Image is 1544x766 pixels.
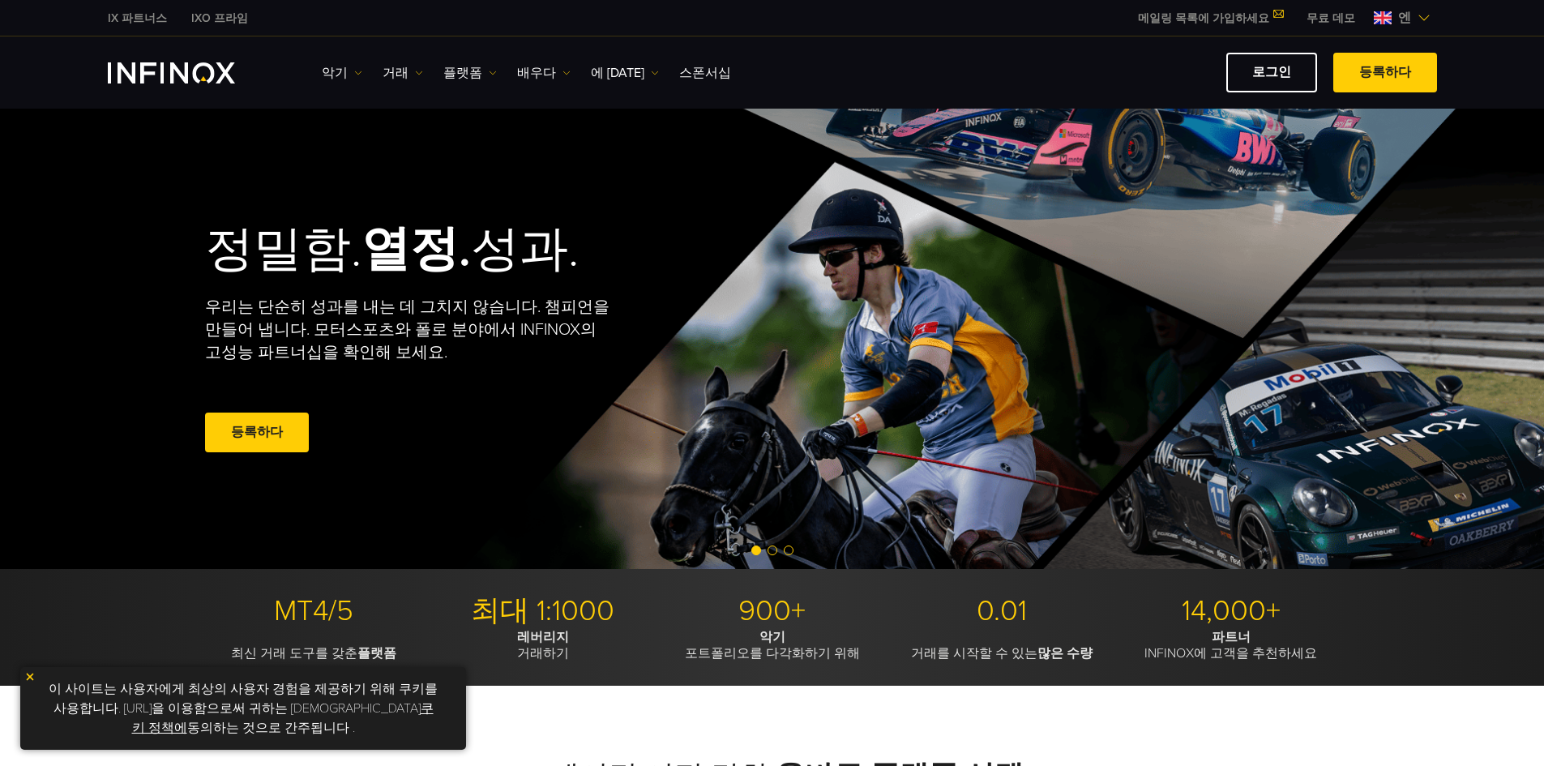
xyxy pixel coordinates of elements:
[751,546,761,555] span: Go to slide 1
[108,11,167,25] font: IX 파트너스
[517,629,569,645] font: 레버리지
[977,593,1027,628] font: 0.01
[1359,64,1411,80] font: 등록하다
[24,671,36,683] img: 노란색 닫기 아이콘
[1333,53,1437,92] a: 등록하다
[322,63,362,83] a: 악기
[591,65,644,81] font: 에 [DATE]
[383,63,423,83] a: 거래
[738,593,806,628] font: 900+
[517,65,556,81] font: 배우다
[679,65,731,81] font: 스폰서십
[685,645,860,661] font: 포트폴리오를 다각화하기 위해
[1037,645,1093,661] font: 많은 수량
[471,220,579,279] font: 성과.
[768,546,777,555] span: Go to slide 2
[187,720,355,736] font: 동의하는 것으로 간주됩니다 .
[679,63,731,83] a: 스폰서십
[1126,11,1294,25] a: 메일링 목록에 가입하세요
[205,297,609,362] font: 우리는 단순히 성과를 내는 데 그치지 않습니다. 챔피언을 만들어 냅니다. 모터스포츠와 폴로 분야에서 INFINOX의 고성능 파트너십을 확인해 보세요.
[1307,11,1355,25] font: 무료 데모
[108,62,273,83] a: INFINOX 로고
[205,220,361,279] font: 정밀함.
[1182,593,1281,628] font: 14,000+
[179,10,260,27] a: 인피녹스
[231,424,283,440] font: 등록하다
[517,645,569,661] font: 거래하기
[191,11,248,25] font: IXO 프라임
[205,413,309,452] a: 등록하다
[471,593,614,628] font: 최대 1:1000
[911,645,1037,661] font: 거래를 시작할 수 있는
[1398,10,1411,26] font: 엔
[443,65,482,81] font: 플랫폼
[361,220,471,279] font: 열정.
[1252,64,1291,80] font: 로그인
[1294,10,1367,27] a: 인피녹스 메뉴
[591,63,659,83] a: 에 [DATE]
[1226,53,1317,92] a: 로그인
[1144,645,1317,661] font: INFINOX에 고객을 추천하세요
[784,546,793,555] span: Go to slide 3
[383,65,408,81] font: 거래
[49,681,438,717] font: 이 사이트는 사용자에게 최상의 사용자 경험을 제공하기 위해 쿠키를 사용합니다. [URL]을 이용함으로써 귀하는 [DEMOGRAPHIC_DATA]
[322,65,348,81] font: 악기
[357,645,396,661] font: 플랫폼
[274,593,353,628] font: MT4/5
[517,63,571,83] a: 배우다
[231,645,357,661] font: 최신 거래 도구를 갖춘
[443,63,497,83] a: 플랫폼
[1138,11,1269,25] font: 메일링 목록에 가입하세요
[1212,629,1251,645] font: 파트너
[96,10,179,27] a: 인피녹스
[759,629,785,645] font: 악기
